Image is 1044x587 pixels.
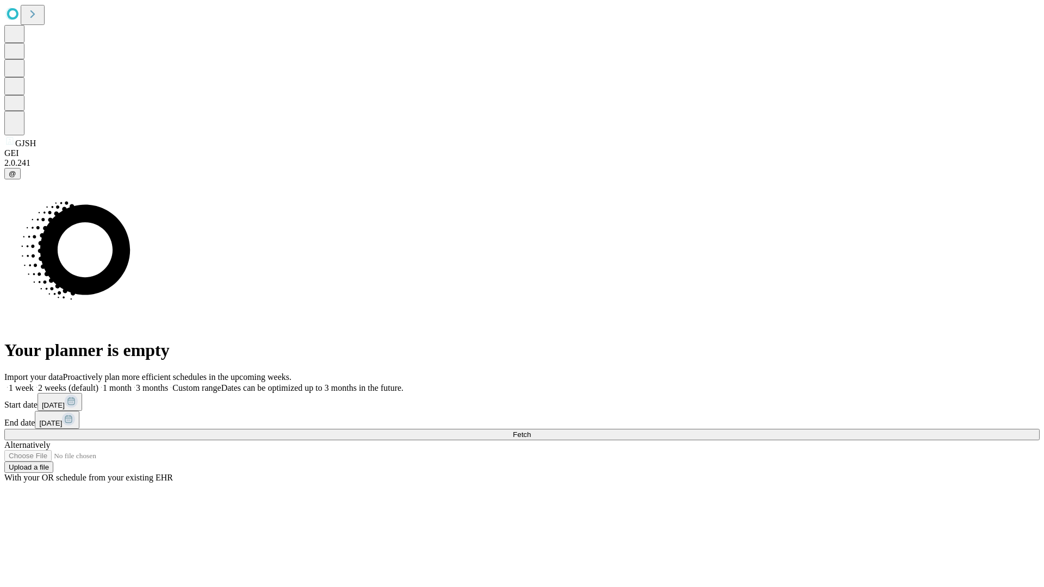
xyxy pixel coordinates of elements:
span: 3 months [136,383,168,392]
span: Custom range [172,383,221,392]
span: Alternatively [4,440,50,449]
span: Import your data [4,372,63,382]
button: Upload a file [4,461,53,473]
button: @ [4,168,21,179]
span: Fetch [513,430,531,439]
div: Start date [4,393,1040,411]
div: GEI [4,148,1040,158]
span: [DATE] [42,401,65,409]
span: 2 weeks (default) [38,383,98,392]
button: [DATE] [35,411,79,429]
h1: Your planner is empty [4,340,1040,360]
span: @ [9,170,16,178]
span: [DATE] [39,419,62,427]
span: Dates can be optimized up to 3 months in the future. [221,383,403,392]
span: GJSH [15,139,36,148]
span: Proactively plan more efficient schedules in the upcoming weeks. [63,372,291,382]
span: 1 week [9,383,34,392]
button: [DATE] [38,393,82,411]
div: 2.0.241 [4,158,1040,168]
span: 1 month [103,383,132,392]
button: Fetch [4,429,1040,440]
div: End date [4,411,1040,429]
span: With your OR schedule from your existing EHR [4,473,173,482]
